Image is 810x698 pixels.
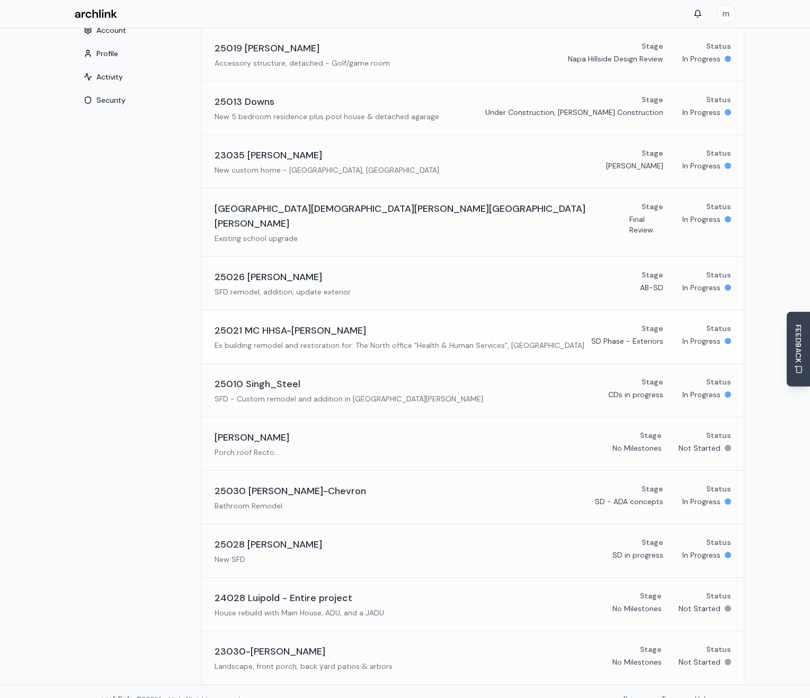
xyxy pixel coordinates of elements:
p: Status [706,323,731,334]
h3: 25028 [PERSON_NAME] [215,537,322,552]
p: In Progress [682,160,720,171]
p: Stage [642,201,663,212]
span: FEEDBACK [793,325,804,363]
p: Status [706,94,731,105]
a: 25010 Singh_SteelSFD - Custom remodel and addition in [GEOGRAPHIC_DATA][PERSON_NAME]StageCDs in p... [202,364,744,417]
p: Bathroom Remodel [215,500,366,511]
p: New SFD [215,554,322,565]
p: House rebuild with Main House, ADU, and a JADU [215,607,384,618]
h3: 25026 [PERSON_NAME] [215,270,322,284]
p: SFD remodel, addition, update exterior [215,287,351,297]
p: CDs in progress [608,389,663,400]
p: New custom home - [GEOGRAPHIC_DATA], [GEOGRAPHIC_DATA] [215,165,439,175]
a: 25026 [PERSON_NAME]SFD remodel, addition, update exteriorStageAB-SDStatusIn Progress [202,257,744,310]
button: Security [75,91,193,110]
p: Stage [642,148,663,158]
p: In Progress [682,336,720,346]
p: SD Phase - Exteriors [591,336,663,346]
p: No Milestones [612,443,662,453]
p: Final Review [629,214,663,235]
p: Napa Hillside Design Review [568,53,663,64]
a: 25021 MC HHSA-[PERSON_NAME]Ex building remodel and restoration for: The North office "Health & Hu... [202,310,744,363]
p: AB-SD [640,282,663,293]
p: In Progress [682,496,720,507]
p: No Milestones [612,603,662,614]
p: Existing school upgrade [215,233,629,244]
a: 24028 Luipold - Entire projectHouse rebuild with Main House, ADU, and a JADUStageNo MilestonesSta... [202,578,744,631]
p: Stage [640,590,662,601]
a: [GEOGRAPHIC_DATA][DEMOGRAPHIC_DATA][PERSON_NAME][GEOGRAPHIC_DATA][PERSON_NAME]Existing school upg... [202,189,744,256]
p: Not Started [679,657,720,667]
p: Status [706,430,731,441]
p: Status [706,590,731,601]
p: Accessory structure, detached - Golf/game room [215,58,390,68]
a: 25028 [PERSON_NAME]New SFDStageSD in progressStatusIn Progress [202,524,744,577]
a: 25030 [PERSON_NAME]-ChevronBathroom RemodelStageSD - ADA conceptsStatusIn Progress [202,471,744,524]
p: Status [706,41,731,51]
p: Stage [640,644,662,655]
p: Status [706,644,731,655]
p: Not Started [679,603,720,614]
h3: 25030 [PERSON_NAME]-Chevron [215,484,366,498]
button: Profile [75,44,193,63]
a: 23030-[PERSON_NAME]Landscape, front porch, back yard patios & arborsStageNo MilestonesStatusNot S... [202,631,744,684]
a: 23035 [PERSON_NAME]New custom home - [GEOGRAPHIC_DATA], [GEOGRAPHIC_DATA]Stage[PERSON_NAME]Status... [202,135,744,188]
p: [PERSON_NAME] [606,160,663,171]
p: Status [706,484,731,494]
p: Stage [642,41,663,51]
h3: 23035 [PERSON_NAME] [215,148,322,163]
h3: 25010 Singh_Steel [215,377,300,391]
p: Status [706,377,731,387]
p: In Progress [682,53,720,64]
p: Stage [642,484,663,494]
p: SD - ADA concepts [595,496,663,507]
p: Stage [642,270,663,280]
p: No Milestones [612,657,662,667]
p: Under Construction, [PERSON_NAME] Construction [485,107,663,118]
p: SD in progress [612,550,663,560]
p: Ex building remodel and restoration for: The North office "Health & Human Services", [GEOGRAPHIC_... [215,340,584,351]
a: Activity [75,73,193,84]
button: Activity [75,67,193,86]
h3: 25019 [PERSON_NAME] [215,41,319,56]
button: Send Feedback [787,312,810,387]
h3: 23030-[PERSON_NAME] [215,644,325,659]
button: Account [75,21,193,40]
h3: [GEOGRAPHIC_DATA][DEMOGRAPHIC_DATA][PERSON_NAME][GEOGRAPHIC_DATA][PERSON_NAME] [215,201,629,231]
p: Stage [642,537,663,548]
p: In Progress [682,282,720,293]
p: Stage [642,323,663,334]
p: Not Started [679,443,720,453]
p: Status [706,537,731,548]
p: SFD - Custom remodel and addition in [GEOGRAPHIC_DATA][PERSON_NAME] [215,393,483,404]
p: New 5 bedroom residence plus pool house & detached agarage [215,111,439,122]
h3: 25021 MC HHSA-[PERSON_NAME] [215,323,366,338]
span: m [717,5,735,23]
p: Status [706,270,731,280]
p: In Progress [682,107,720,118]
a: Profile [75,49,193,60]
a: 25019 [PERSON_NAME]Accessory structure, detached - Golf/game roomStageNapa Hillside Design Review... [202,28,744,81]
img: Archlink [75,10,117,19]
p: Porch roof Recto.... [215,447,289,458]
p: In Progress [682,550,720,560]
p: Stage [640,430,662,441]
h3: [PERSON_NAME] [215,430,289,445]
a: Account [75,26,193,37]
p: In Progress [682,389,720,400]
a: Security [75,96,193,107]
p: Landscape, front porch, back yard patios & arbors [215,661,393,672]
a: [PERSON_NAME]Porch roof Recto....StageNo MilestonesStatusNot Started [202,417,744,470]
h3: 25013 Downs [215,94,274,109]
a: 25013 DownsNew 5 bedroom residence plus pool house & detached agarageStageUnder Construction, [PE... [202,82,744,135]
p: Stage [642,377,663,387]
h3: 24028 Luipold - Entire project [215,590,352,605]
p: Status [706,201,731,212]
p: In Progress [682,214,720,225]
p: Status [706,148,731,158]
p: Stage [642,94,663,105]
